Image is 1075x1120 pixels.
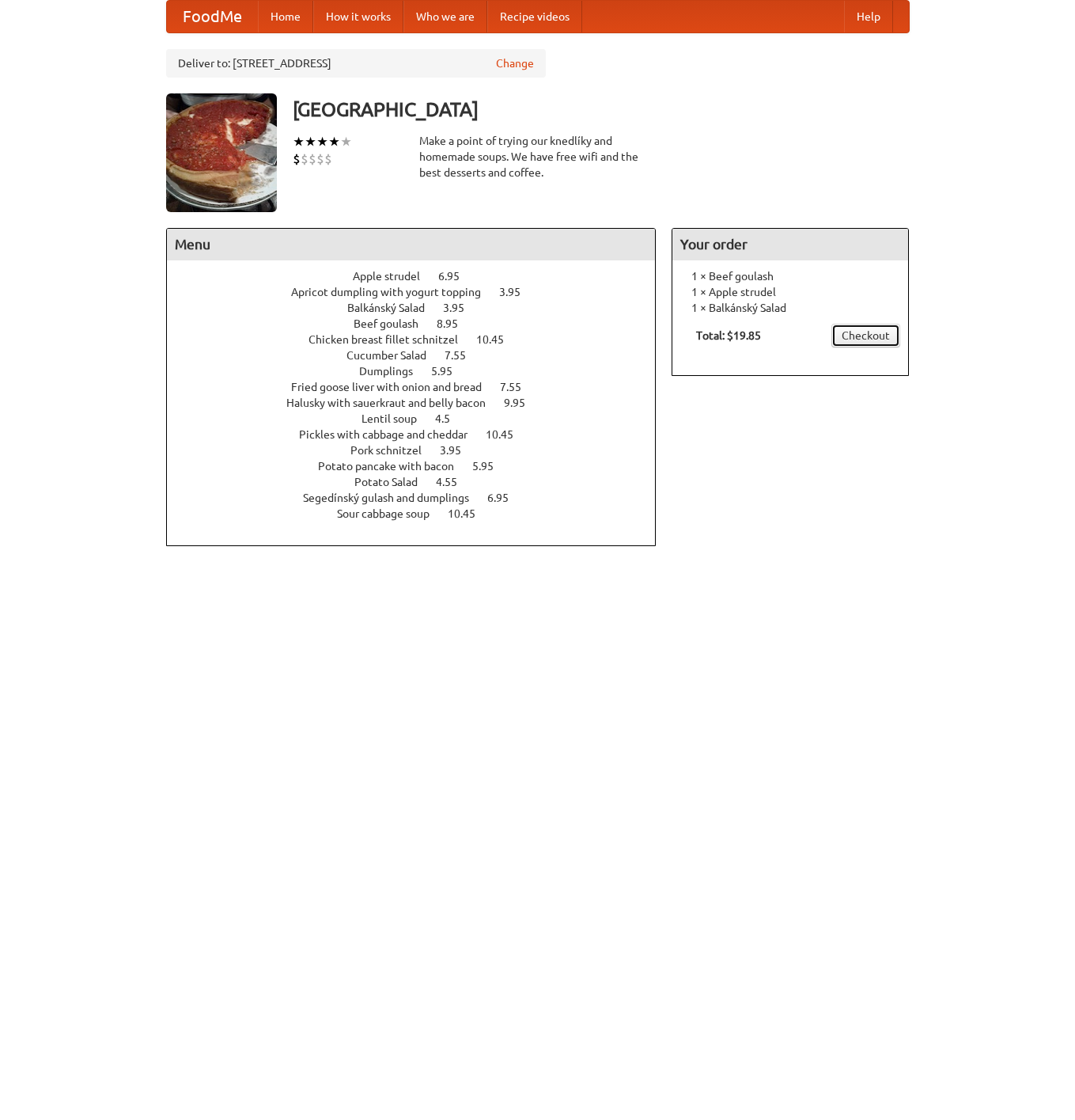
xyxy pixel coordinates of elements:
[303,492,538,504] a: Segedínský gulash and dumplings 6.95
[166,93,277,212] img: angular.jpg
[403,1,487,32] a: Who we are
[696,329,761,342] b: Total: $19.85
[672,229,908,260] h4: Your order
[308,333,474,346] span: Chicken breast fillet schnitzel
[431,365,468,378] span: 5.95
[440,444,477,457] span: 3.95
[286,397,502,409] span: Halusky with sauerkraut and belly bacon
[435,412,466,425] span: 4.5
[487,492,524,504] span: 6.95
[487,1,582,32] a: Recipe videos
[166,49,546,78] div: Deliver to: [STREET_ADDRESS]
[443,302,480,314] span: 3.95
[291,286,497,298] span: Apricot dumpling with yogurt topping
[445,349,482,362] span: 7.55
[680,300,900,316] li: 1 × Balkánský Salad
[291,286,550,298] a: Apricot dumpling with yogurt topping 3.95
[361,412,433,425] span: Lentil soup
[831,324,900,347] a: Checkout
[486,428,529,441] span: 10.45
[258,1,313,32] a: Home
[316,133,328,150] li: ★
[504,397,541,409] span: 9.95
[844,1,893,32] a: Help
[340,133,352,150] li: ★
[359,365,429,378] span: Dumplings
[303,492,485,504] span: Segedínský gulash and dumplings
[313,1,403,32] a: How it works
[354,317,434,330] span: Beef goulash
[354,476,486,488] a: Potato Salad 4.55
[318,460,470,473] span: Potato pancake with bacon
[350,444,490,457] a: Pork schnitzel 3.95
[354,476,433,488] span: Potato Salad
[680,284,900,300] li: 1 × Apple strudel
[318,460,523,473] a: Potato pancake with bacon 5.95
[350,444,437,457] span: Pork schnitzel
[346,349,495,362] a: Cucumber Salad 7.55
[293,150,301,168] li: $
[301,150,308,168] li: $
[448,507,491,520] span: 10.45
[316,150,324,168] li: $
[436,476,473,488] span: 4.55
[291,381,551,393] a: Fried goose liver with onion and bread 7.55
[476,333,520,346] span: 10.45
[419,133,657,180] div: Make a point of trying our knedlíky and homemade soups. We have free wifi and the best desserts a...
[359,365,482,378] a: Dumplings 5.95
[346,349,442,362] span: Cucumber Salad
[305,133,316,150] li: ★
[167,229,656,260] h4: Menu
[347,302,494,314] a: Balkánský Salad 3.95
[438,270,475,283] span: 6.95
[354,317,487,330] a: Beef goulash 8.95
[337,507,505,520] a: Sour cabbage soup 10.45
[299,428,543,441] a: Pickles with cabbage and cheddar 10.45
[308,150,316,168] li: $
[353,270,489,283] a: Apple strudel 6.95
[500,381,537,393] span: 7.55
[328,133,340,150] li: ★
[496,55,534,71] a: Change
[353,270,436,283] span: Apple strudel
[293,93,910,125] h3: [GEOGRAPHIC_DATA]
[361,412,479,425] a: Lentil soup 4.5
[308,333,533,346] a: Chicken breast fillet schnitzel 10.45
[337,507,445,520] span: Sour cabbage soup
[291,381,498,393] span: Fried goose liver with onion and bread
[299,428,483,441] span: Pickles with cabbage and cheddar
[680,268,900,284] li: 1 × Beef goulash
[472,460,509,473] span: 5.95
[499,286,536,298] span: 3.95
[286,397,555,409] a: Halusky with sauerkraut and belly bacon 9.95
[324,150,332,168] li: $
[167,1,258,32] a: FoodMe
[437,317,474,330] span: 8.95
[293,133,305,150] li: ★
[347,302,441,314] span: Balkánský Salad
